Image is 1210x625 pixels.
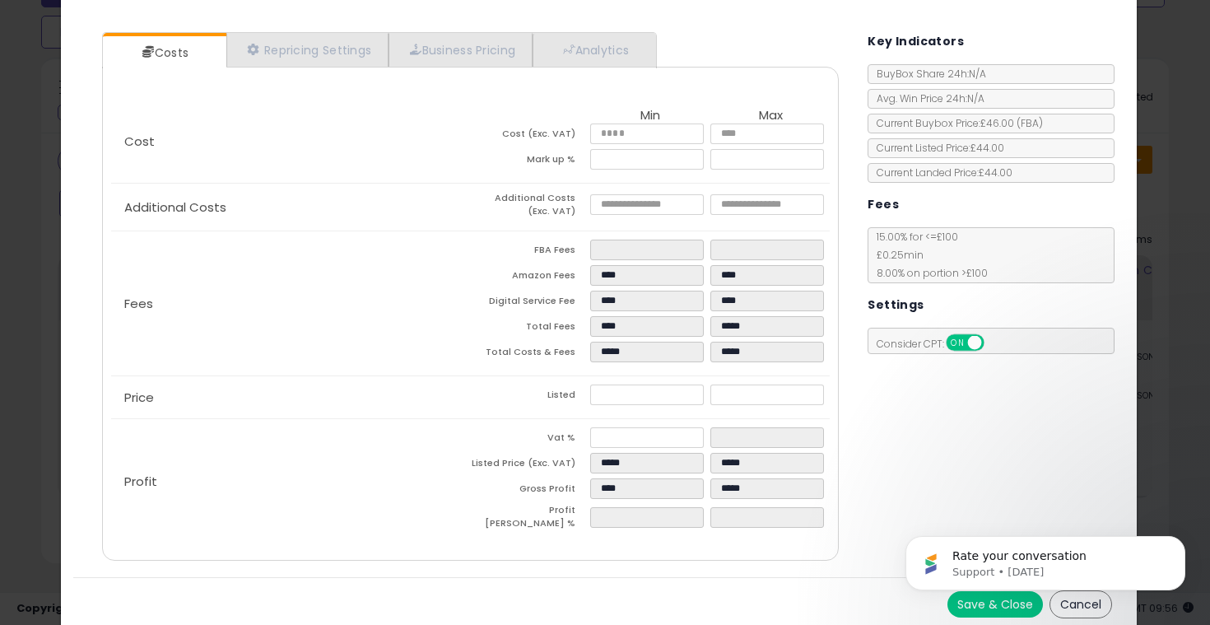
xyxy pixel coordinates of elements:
[111,297,471,310] p: Fees
[590,109,710,124] th: Min
[471,427,591,453] td: Vat %
[868,266,988,280] span: 8.00 % on portion > £100
[471,504,591,534] td: Profit [PERSON_NAME] %
[226,33,389,67] a: Repricing Settings
[471,291,591,316] td: Digital Service Fee
[868,230,988,280] span: 15.00 % for <= £100
[111,475,471,488] p: Profit
[471,316,591,342] td: Total Fees
[868,67,986,81] span: BuyBox Share 24h: N/A
[868,248,924,262] span: £0.25 min
[868,295,924,315] h5: Settings
[868,194,899,215] h5: Fees
[111,201,471,214] p: Additional Costs
[103,36,225,69] a: Costs
[1017,116,1043,130] span: ( FBA )
[471,240,591,265] td: FBA Fees
[471,385,591,410] td: Listed
[471,192,591,222] td: Additional Costs (Exc. VAT)
[868,31,964,52] h5: Key Indicators
[868,141,1004,155] span: Current Listed Price: £44.00
[533,33,654,67] a: Analytics
[111,135,471,148] p: Cost
[111,391,471,404] p: Price
[471,478,591,504] td: Gross Profit
[980,116,1043,130] span: £46.00
[868,91,984,105] span: Avg. Win Price 24h: N/A
[471,124,591,149] td: Cost (Exc. VAT)
[868,116,1043,130] span: Current Buybox Price:
[471,149,591,175] td: Mark up %
[471,265,591,291] td: Amazon Fees
[471,453,591,478] td: Listed Price (Exc. VAT)
[710,109,831,124] th: Max
[389,33,533,67] a: Business Pricing
[948,336,969,350] span: ON
[868,337,1006,351] span: Consider CPT:
[471,342,591,367] td: Total Costs & Fees
[881,501,1210,617] iframe: Intercom notifications message
[868,166,1012,180] span: Current Landed Price: £44.00
[982,336,1008,350] span: OFF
